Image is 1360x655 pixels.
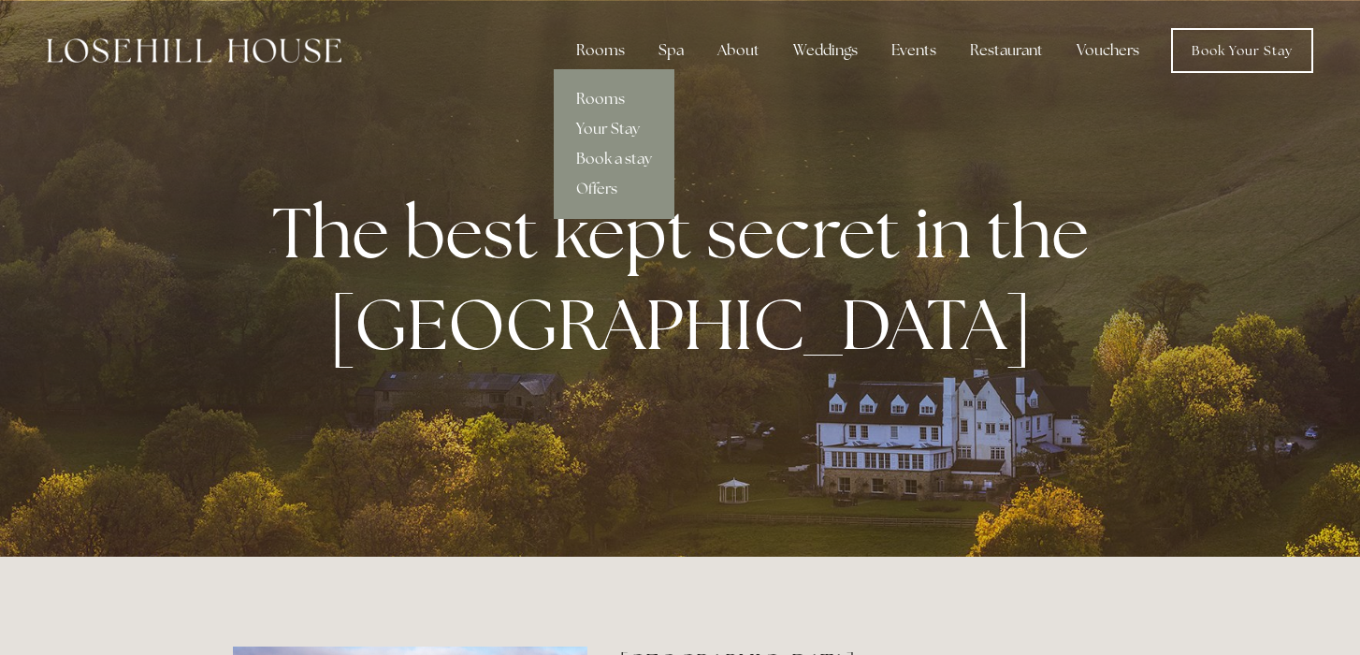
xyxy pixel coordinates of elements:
a: Book Your Stay [1171,28,1313,73]
a: Book a stay [554,144,674,174]
a: Your Stay [554,114,674,144]
div: Rooms [561,32,640,69]
div: Spa [644,32,699,69]
img: Losehill House [47,38,341,63]
strong: The best kept secret in the [GEOGRAPHIC_DATA] [272,186,1104,370]
a: Offers [554,174,674,204]
div: Events [876,32,951,69]
div: About [702,32,774,69]
div: Restaurant [955,32,1058,69]
div: Weddings [778,32,873,69]
a: Vouchers [1062,32,1154,69]
a: Rooms [554,84,674,114]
